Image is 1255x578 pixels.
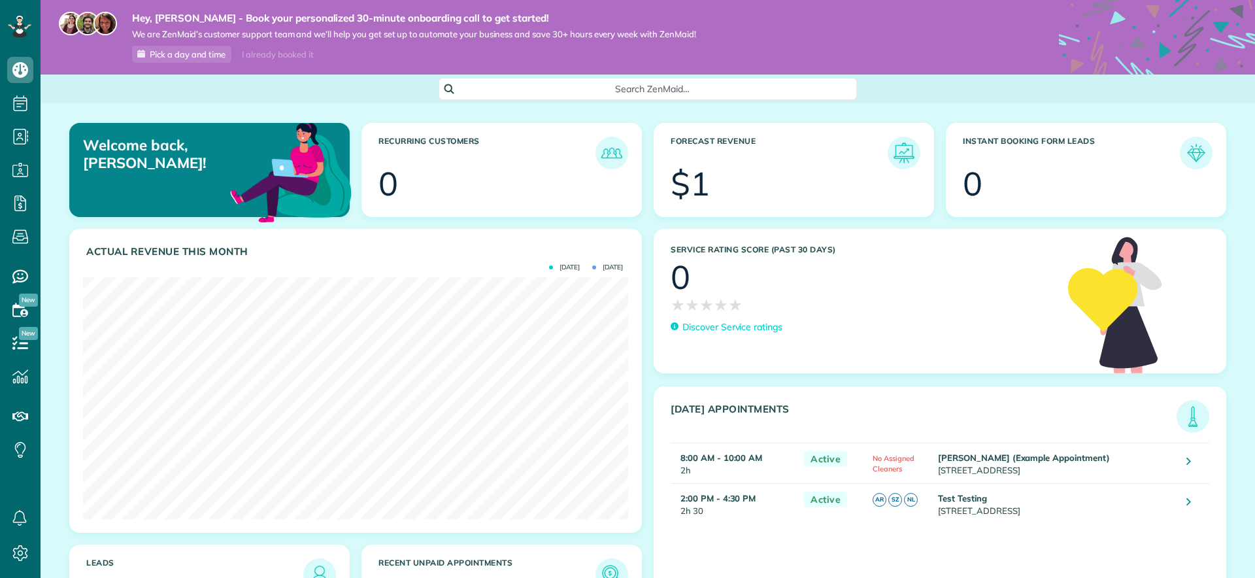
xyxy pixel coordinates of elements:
[904,493,918,507] span: NL
[680,493,756,503] strong: 2:00 PM - 4:30 PM
[671,245,1055,254] h3: Service Rating score (past 30 days)
[599,140,625,166] img: icon_recurring_customers-cf858462ba22bcd05b5a5880d41d6543d210077de5bb9ebc9590e49fd87d84ed.png
[963,167,982,200] div: 0
[59,12,82,35] img: maria-72a9807cf96188c08ef61303f053569d2e2a8a1cde33d635c8a3ac13582a053d.jpg
[227,108,354,235] img: dashboard_welcome-42a62b7d889689a78055ac9021e634bf52bae3f8056760290aed330b23ab8690.png
[671,483,797,524] td: 2h 30
[714,294,728,316] span: ★
[873,493,886,507] span: AR
[76,12,99,35] img: jorge-587dff0eeaa6aab1f244e6dc62b8924c3b6ad411094392a53c71c6c4a576187d.jpg
[671,320,782,334] a: Discover Service ratings
[888,493,902,507] span: SZ
[1180,403,1206,430] img: icon_todays_appointments-901f7ab196bb0bea1936b74009e4eb5ffbc2d2711fa7634e0d609ed5ef32b18b.png
[935,443,1177,483] td: [STREET_ADDRESS]
[671,294,685,316] span: ★
[378,137,595,169] h3: Recurring Customers
[19,327,38,340] span: New
[132,46,231,63] a: Pick a day and time
[685,294,699,316] span: ★
[671,167,710,200] div: $1
[680,452,762,463] strong: 8:00 AM - 10:00 AM
[682,320,782,334] p: Discover Service ratings
[671,443,797,483] td: 2h
[132,12,696,25] strong: Hey, [PERSON_NAME] - Book your personalized 30-minute onboarding call to get started!
[19,294,38,307] span: New
[938,493,987,503] strong: Test Testing
[132,29,696,40] span: We are ZenMaid’s customer support team and we’ll help you get set up to automate your business an...
[935,483,1177,524] td: [STREET_ADDRESS]
[671,261,690,294] div: 0
[873,454,914,473] span: No Assigned Cleaners
[804,492,847,508] span: Active
[150,49,226,59] span: Pick a day and time
[963,137,1180,169] h3: Instant Booking Form Leads
[549,264,580,271] span: [DATE]
[93,12,117,35] img: michelle-19f622bdf1676172e81f8f8fba1fb50e276960ebfe0243fe18214015130c80e4.jpg
[699,294,714,316] span: ★
[86,246,628,258] h3: Actual Revenue this month
[728,294,743,316] span: ★
[1183,140,1209,166] img: icon_form_leads-04211a6a04a5b2264e4ee56bc0799ec3eb69b7e499cbb523a139df1d13a81ae0.png
[938,452,1110,463] strong: [PERSON_NAME] (Example Appointment)
[592,264,623,271] span: [DATE]
[671,403,1177,433] h3: [DATE] Appointments
[83,137,260,171] p: Welcome back, [PERSON_NAME]!
[378,167,398,200] div: 0
[804,451,847,467] span: Active
[671,137,888,169] h3: Forecast Revenue
[234,46,321,63] div: I already booked it
[891,140,917,166] img: icon_forecast_revenue-8c13a41c7ed35a8dcfafea3cbb826a0462acb37728057bba2d056411b612bbbe.png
